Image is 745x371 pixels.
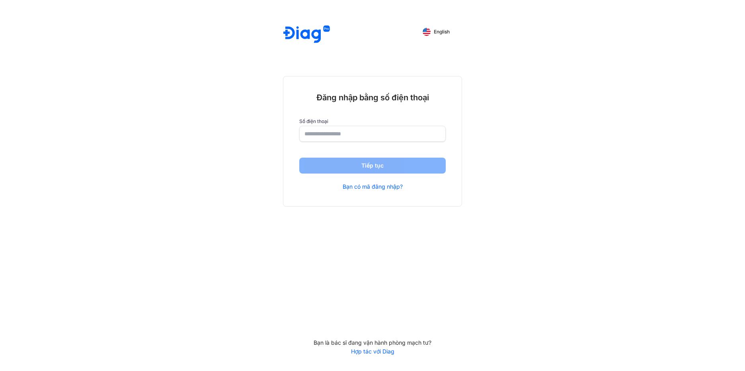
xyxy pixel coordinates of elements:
[343,183,403,190] a: Bạn có mã đăng nhập?
[299,92,446,103] div: Đăng nhập bằng số điện thoại
[423,28,431,36] img: English
[434,29,450,35] span: English
[299,119,446,124] label: Số điện thoại
[283,348,462,355] a: Hợp tác với Diag
[283,339,462,346] div: Bạn là bác sĩ đang vận hành phòng mạch tư?
[299,158,446,174] button: Tiếp tục
[283,25,330,44] img: logo
[417,25,455,38] button: English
